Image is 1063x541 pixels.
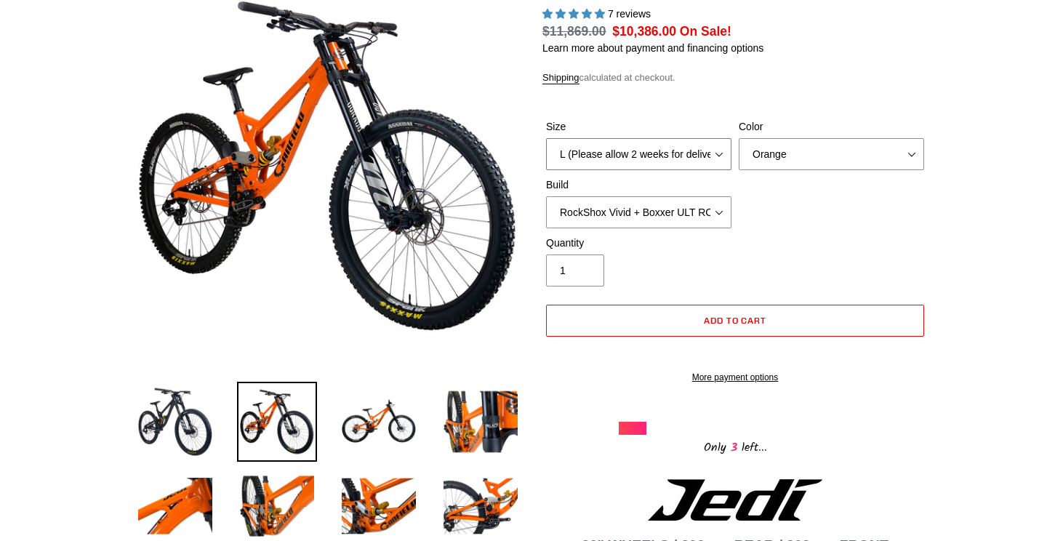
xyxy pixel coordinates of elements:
[542,71,928,85] div: calculated at checkout.
[726,438,742,457] span: 3
[237,382,317,462] img: Load image into Gallery viewer, JEDI 29 - Complete Bike
[546,305,924,337] button: Add to cart
[441,382,521,462] img: Load image into Gallery viewer, JEDI 29 - Complete Bike
[680,22,731,41] span: On Sale!
[542,8,608,20] span: 5.00 stars
[546,177,731,193] label: Build
[542,72,579,84] a: Shipping
[546,371,924,384] a: More payment options
[704,315,767,326] span: Add to cart
[546,236,731,251] label: Quantity
[135,382,215,462] img: Load image into Gallery viewer, JEDI 29 - Complete Bike
[542,24,606,39] s: $11,869.00
[546,119,731,135] label: Size
[612,24,676,39] span: $10,386.00
[542,42,763,54] a: Learn more about payment and financing options
[648,479,822,521] img: Jedi Logo
[339,382,419,462] img: Load image into Gallery viewer, JEDI 29 - Complete Bike
[619,435,851,457] div: Only left...
[739,119,924,135] label: Color
[608,8,651,20] span: 7 reviews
